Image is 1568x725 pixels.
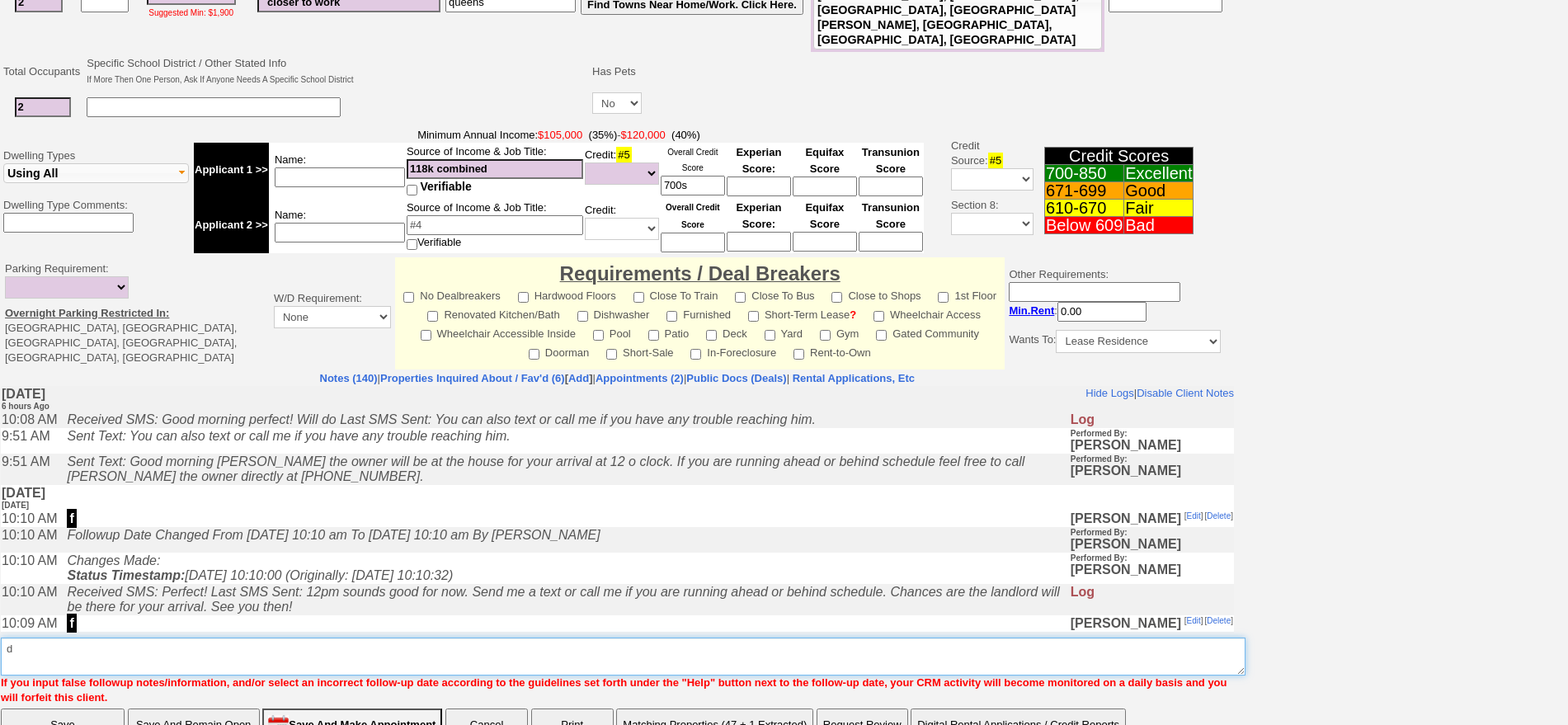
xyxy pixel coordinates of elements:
[66,199,1058,228] i: Received SMS: Perfect! Last SMS Sent: 12pm sounds good for now. Send me a text or call me if you ...
[671,129,700,141] font: (40%)
[706,322,747,341] label: Deck
[148,8,233,17] font: Suggested Min: $1,900
[789,372,915,384] a: Rental Applications, Etc
[1204,125,1232,134] font: [ ]
[1070,39,1180,66] b: [PERSON_NAME]
[518,285,616,304] label: Hardwood Floors
[1009,304,1054,317] b: Min.
[805,146,844,175] font: Equifax Score
[859,232,923,252] input: Ask Customer: Do You Know Your Transunion Credit Score
[1009,333,1221,346] nobr: Wants To:
[427,311,438,322] input: Renovated Kitchen/Bath
[66,26,815,40] i: Received SMS: Good morning perfect! Will do Last SMS Sent: You can also text or call me if you ha...
[1124,165,1194,182] td: Excellent
[1044,217,1123,234] td: Below 609
[1044,182,1123,200] td: 671-699
[568,372,589,384] a: Add
[593,330,604,341] input: Pool
[66,228,75,247] p: f
[5,307,169,319] u: Overnight Parking Restricted In:
[666,203,720,229] font: Overall Credit Score
[538,129,582,141] font: $105,000
[793,349,804,360] input: Rent-to-Own
[1,371,1234,386] center: | | | |
[1070,247,1127,256] b: Performed By:
[926,125,1036,256] td: Credit Source: Section 8:
[735,285,814,304] label: Close To Bus
[380,372,565,384] a: Properties Inquired About / Fav'd (6)
[727,177,791,196] input: Ask Customer: Do You Know Your Experian Credit Score
[7,167,58,180] span: Using All
[1070,230,1180,244] b: [PERSON_NAME]
[1124,217,1194,234] td: Bad
[66,68,1024,97] i: Sent Text: Good morning [PERSON_NAME] the owner will be at the house for your arrival at 12 o clo...
[403,285,501,304] label: No Dealbreakers
[1070,43,1127,52] b: Performed By:
[661,176,725,195] input: Ask Customer: Do You Know Your Overall Credit Score
[66,142,599,156] i: Followup Date Changed From [DATE] 10:10 am To [DATE] 10:10 am By [PERSON_NAME]
[793,341,871,360] label: Rent-to-Own
[66,167,452,196] i: Changes Made: [DATE] 10:10:00 (Originally: [DATE] 10:10:32)
[1,676,1227,704] font: If you input false followup notes/information, and/or select an incorrect follow-up date accordin...
[1044,148,1194,165] td: Credit Scores
[633,292,644,303] input: Close To Train
[66,123,75,142] p: f
[406,197,584,253] td: Source of Income & Job Title: Verifiable
[1009,304,1147,317] nobr: :
[606,341,673,360] label: Short-Sale
[831,285,921,304] label: Close to Shops
[1070,199,1094,213] font: Log
[1070,125,1180,139] b: [PERSON_NAME]
[584,143,660,197] td: Credit:
[988,153,1003,168] span: #5
[793,232,857,252] input: Ask Customer: Do You Know Your Equifax Credit Score
[3,163,189,183] button: Using All
[633,285,718,304] label: Close To Train
[1085,1,1133,13] a: Hide Logs
[590,54,644,90] td: Has Pets
[15,97,71,117] input: #2
[859,177,923,196] input: Ask Customer: Do You Know Your Transunion Credit Score
[765,322,803,341] label: Yard
[194,143,269,197] td: Applicant 1 >>
[793,372,915,384] nobr: Rental Applications, Etc
[686,372,786,384] a: Public Docs (Deals)
[690,349,701,360] input: In-Foreclosure
[621,129,666,141] font: $120,000
[417,129,617,141] font: Minimum Annual Income:
[1204,230,1232,239] font: [ ]
[831,292,842,303] input: Close to Shops
[938,285,996,304] label: 1st Floor
[648,330,659,341] input: Patio
[407,215,583,235] input: #4
[850,308,856,321] a: ?
[87,75,353,84] font: If More Then One Person, Ask If Anyone Needs A Specific School District
[427,304,559,322] label: Renovated Kitchen/Bath
[666,304,731,322] label: Furnished
[873,304,981,322] label: Wheelchair Access
[666,311,677,322] input: Furnished
[577,311,588,322] input: Dishwasher
[748,311,759,322] input: Short-Term Lease?
[1206,230,1230,239] a: Delete
[805,201,844,230] font: Equifax Score
[690,341,776,360] label: In-Foreclosure
[938,292,949,303] input: 1st Floor
[1070,167,1127,177] b: Performed By:
[270,257,395,370] td: W/D Requirement:
[1070,142,1127,151] b: Performed By:
[1124,200,1194,217] td: Fair
[529,341,589,360] label: Doorman
[1070,163,1180,191] b: [PERSON_NAME]
[1070,26,1094,40] font: Log
[421,180,472,193] span: Verifiable
[84,54,356,90] td: Specific School District / Other Stated Info
[1186,230,1200,239] a: Edit
[421,322,576,341] label: Wheelchair Accessible Inside
[873,311,884,322] input: Wheelchair Access
[596,372,684,384] a: Appointments (2)
[584,197,660,253] td: Credit:
[667,148,718,172] font: Overall Credit Score
[648,322,690,341] label: Patio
